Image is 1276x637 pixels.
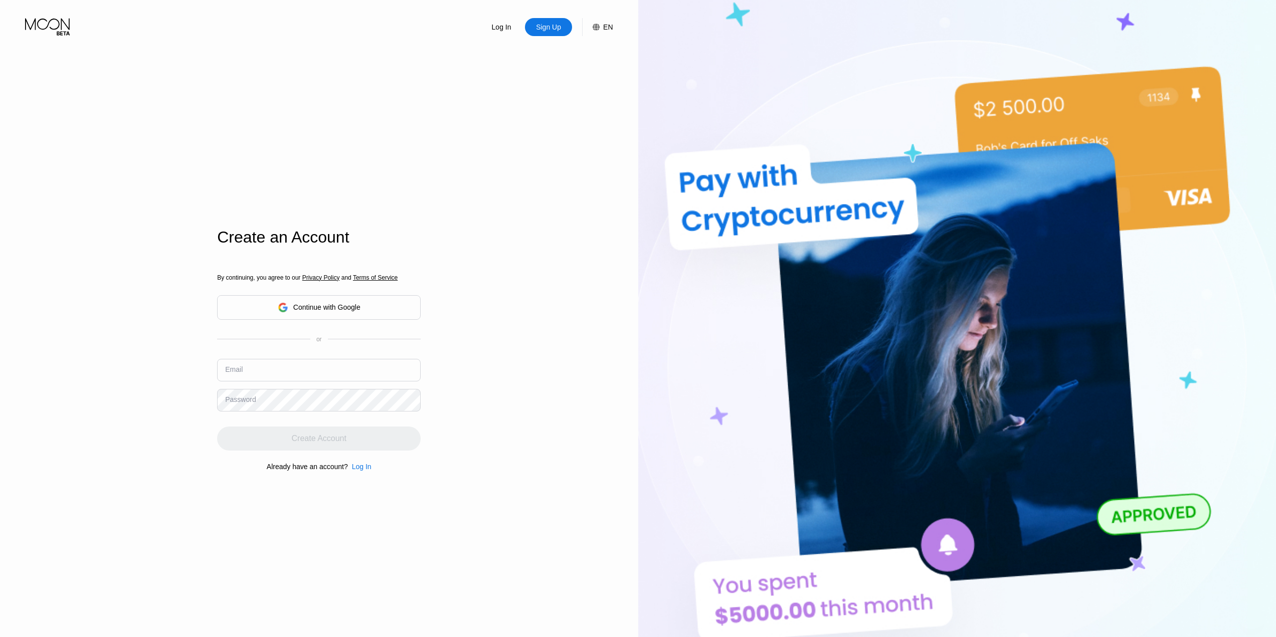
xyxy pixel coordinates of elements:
div: EN [582,18,613,36]
iframe: 启动消息传送窗口的按钮 [1236,597,1268,629]
div: EN [603,23,613,31]
div: Sign Up [525,18,572,36]
div: Continue with Google [217,295,421,320]
span: Terms of Service [353,274,398,281]
span: Privacy Policy [302,274,340,281]
div: Create an Account [217,228,421,247]
div: or [316,336,322,343]
div: Email [225,365,243,373]
div: Log In [491,22,512,32]
div: Sign Up [535,22,562,32]
div: Password [225,395,256,403]
div: Already have an account? [267,463,348,471]
div: Continue with Google [293,303,360,311]
div: Log In [352,463,372,471]
div: Log In [478,18,525,36]
span: and [339,274,353,281]
div: By continuing, you agree to our [217,274,421,281]
div: Log In [348,463,372,471]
